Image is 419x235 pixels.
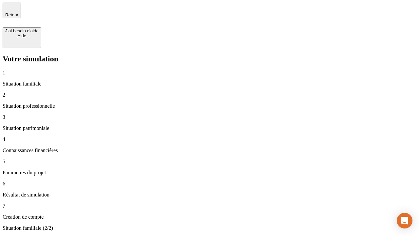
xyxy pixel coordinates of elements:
[3,114,416,120] p: 3
[3,70,416,76] p: 1
[3,159,416,164] p: 5
[3,103,416,109] p: Situation professionnelle
[3,192,416,198] p: Résultat de simulation
[5,28,39,33] div: J’ai besoin d'aide
[3,225,416,231] p: Situation familiale (2/2)
[3,181,416,187] p: 6
[3,148,416,153] p: Connaissances financières
[3,81,416,87] p: Situation familiale
[3,55,416,63] h2: Votre simulation
[3,214,416,220] p: Création de compte
[5,12,18,17] span: Retour
[5,33,39,38] div: Aide
[3,92,416,98] p: 2
[3,170,416,176] p: Paramètres du projet
[397,213,412,228] div: Open Intercom Messenger
[3,203,416,209] p: 7
[3,136,416,142] p: 4
[3,27,41,48] button: J’ai besoin d'aideAide
[3,3,21,18] button: Retour
[3,125,416,131] p: Situation patrimoniale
